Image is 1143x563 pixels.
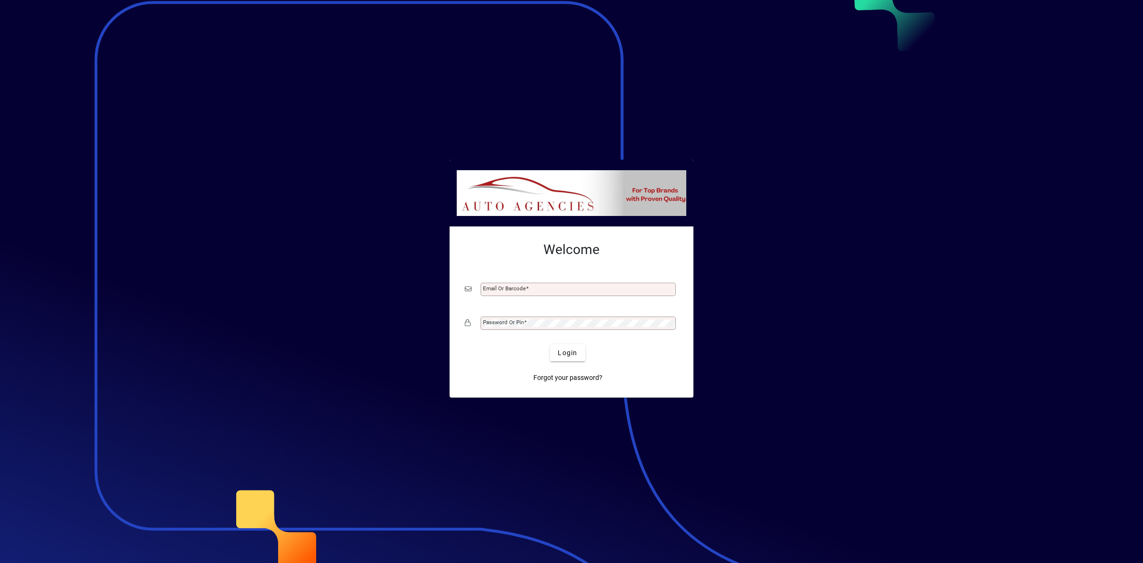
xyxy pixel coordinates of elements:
span: Login [558,348,577,358]
a: Forgot your password? [530,369,606,386]
mat-label: Email or Barcode [483,285,526,292]
span: Forgot your password? [533,373,602,383]
mat-label: Password or Pin [483,319,524,326]
button: Login [550,344,585,361]
h2: Welcome [465,242,678,258]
